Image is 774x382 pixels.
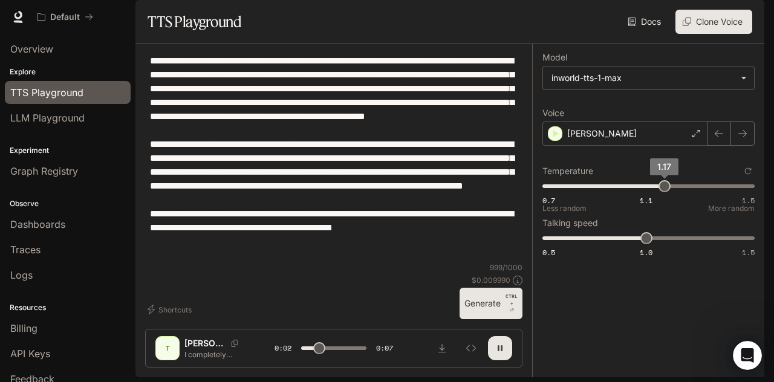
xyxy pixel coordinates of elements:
[542,109,564,117] p: Voice
[148,10,241,34] h1: TTS Playground
[657,161,671,172] span: 1.17
[742,195,755,206] span: 1.5
[184,349,246,360] p: I completely understand your frustration with this situation. Let me look into your account detai...
[625,10,666,34] a: Docs
[551,72,735,84] div: inworld-tts-1-max
[742,247,755,257] span: 1.5
[506,293,518,307] p: CTRL +
[430,336,454,360] button: Download audio
[31,5,99,29] button: All workspaces
[542,53,567,62] p: Model
[226,340,243,347] button: Copy Voice ID
[543,66,754,89] div: inworld-tts-1-max
[50,12,80,22] p: Default
[459,336,483,360] button: Inspect
[733,341,762,370] iframe: Intercom live chat
[675,10,752,34] button: Clone Voice
[542,219,598,227] p: Talking speed
[460,288,522,319] button: GenerateCTRL +⏎
[542,247,555,257] span: 0.5
[145,300,197,319] button: Shortcuts
[640,195,652,206] span: 1.1
[708,205,755,212] p: More random
[275,342,291,354] span: 0:02
[184,337,226,349] p: [PERSON_NAME]
[158,338,177,358] div: T
[376,342,393,354] span: 0:07
[542,205,587,212] p: Less random
[506,293,518,314] p: ⏎
[542,195,555,206] span: 0.7
[741,164,755,178] button: Reset to default
[542,167,593,175] p: Temperature
[640,247,652,257] span: 1.0
[567,128,637,140] p: [PERSON_NAME]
